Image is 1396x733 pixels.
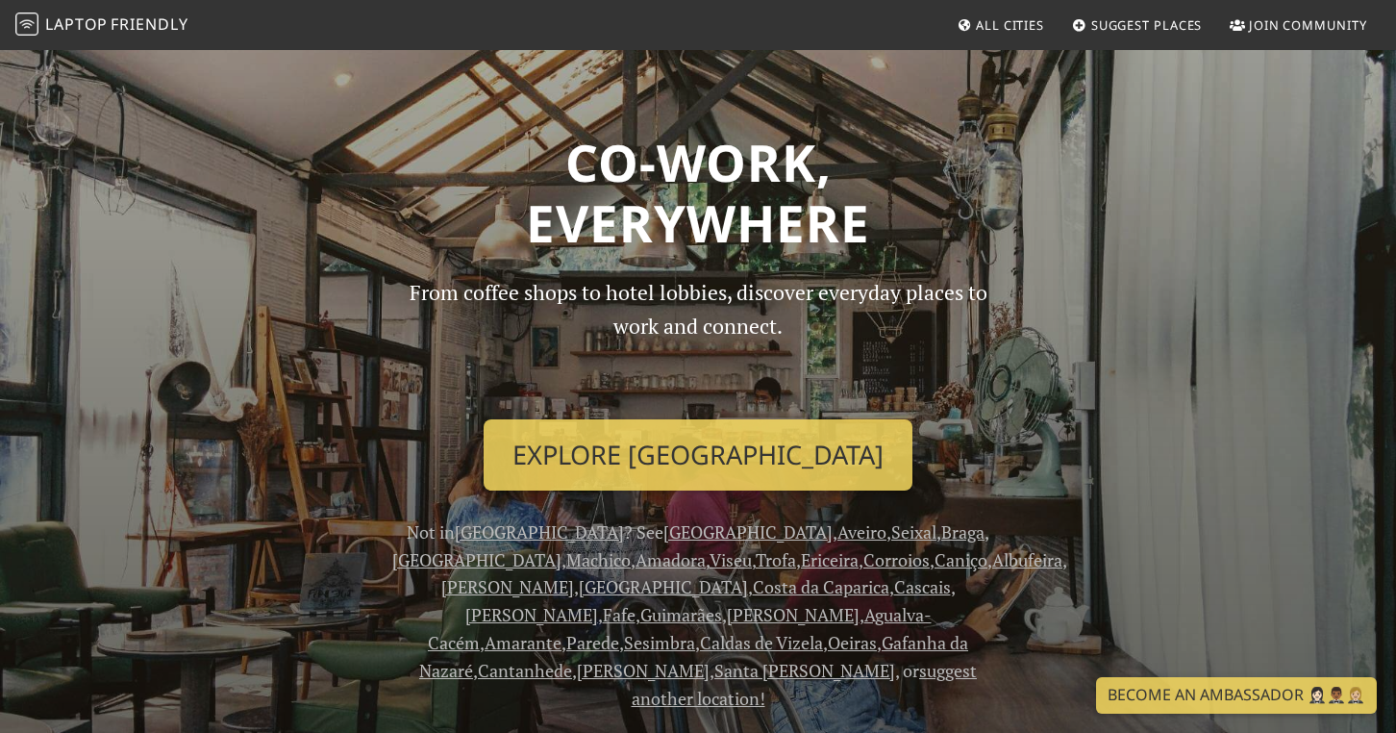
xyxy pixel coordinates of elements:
a: [PERSON_NAME] [727,603,860,626]
a: Gafanha da Nazaré [419,631,968,682]
a: Costa da Caparica [753,575,889,598]
a: Corroios [863,548,930,571]
a: Aveiro [837,520,886,543]
span: All Cities [976,16,1044,34]
a: Oeiras [828,631,877,654]
a: [GEOGRAPHIC_DATA] [392,548,561,571]
h1: Co-work, Everywhere [75,132,1321,254]
a: All Cities [949,8,1052,42]
img: LaptopFriendly [15,13,38,36]
a: Guimarães [640,603,722,626]
a: Trofa [756,548,796,571]
span: Friendly [111,13,187,35]
a: Fafe [603,603,636,626]
a: Sesimbra [624,631,695,654]
a: Machico [566,548,631,571]
span: Laptop [45,13,108,35]
a: Ericeira [801,548,859,571]
a: [GEOGRAPHIC_DATA] [663,520,833,543]
a: [GEOGRAPHIC_DATA] [579,575,748,598]
a: Join Community [1222,8,1375,42]
a: Seixal [891,520,936,543]
a: Cantanhede [478,659,572,682]
a: Cascais [894,575,951,598]
a: Amadora [636,548,706,571]
a: suggest another location! [632,659,978,710]
a: Caniço [935,548,987,571]
a: Amarante [485,631,561,654]
a: [GEOGRAPHIC_DATA] [455,520,624,543]
a: Suggest Places [1064,8,1210,42]
span: Join Community [1249,16,1367,34]
a: Become an Ambassador 🤵🏻‍♀️🤵🏾‍♂️🤵🏼‍♀️ [1096,677,1377,714]
a: [PERSON_NAME] [577,659,710,682]
span: Not in ? See , , , , , , , , , , , , , , , , , , , , , , , , , , , , , , , or [392,520,1067,710]
a: LaptopFriendly LaptopFriendly [15,9,188,42]
a: [PERSON_NAME] [441,575,574,598]
a: Braga [941,520,985,543]
a: Parede [566,631,619,654]
a: Santa [PERSON_NAME] [714,659,895,682]
a: Agualva-Cacém [428,603,932,654]
a: [PERSON_NAME] [465,603,598,626]
span: Suggest Places [1091,16,1203,34]
a: Viseu [710,548,752,571]
a: Caldas de Vizela [700,631,823,654]
p: From coffee shops to hotel lobbies, discover everyday places to work and connect. [392,276,1004,404]
a: Explore [GEOGRAPHIC_DATA] [484,419,912,491]
a: Albufeira [992,548,1062,571]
